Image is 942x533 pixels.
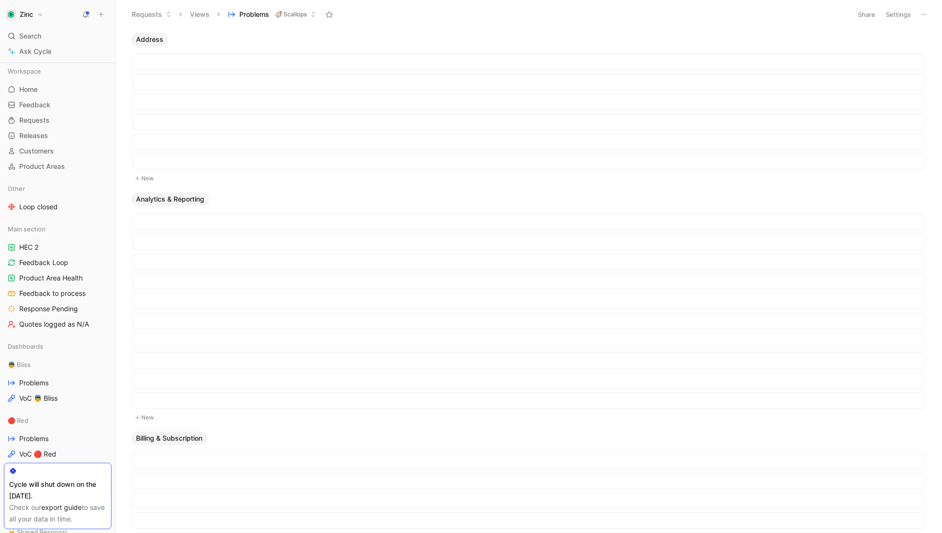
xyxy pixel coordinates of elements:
[131,412,926,423] button: New
[4,317,112,331] a: Quotes logged as N/A
[223,7,321,22] button: Problems🦪 Scallops
[4,286,112,301] a: Feedback to process
[4,302,112,316] a: Response Pending
[8,342,43,351] span: Dashboards
[186,7,214,22] button: Views
[41,503,82,511] a: export guide
[8,184,25,193] span: Other
[4,413,112,428] div: 🔴 Red
[4,413,112,461] div: 🔴 RedProblemsVoC 🔴 Red
[4,271,112,285] a: Product Area Health
[4,128,112,143] a: Releases
[4,144,112,158] a: Customers
[19,273,83,283] span: Product Area Health
[4,181,112,214] div: OtherLoop closed
[19,258,68,267] span: Feedback Loop
[4,200,112,214] a: Loop closed
[4,391,112,406] a: VoC 👼 Bliss
[19,146,54,156] span: Customers
[136,433,202,443] span: Billing & Subscription
[239,10,269,19] span: Problems
[4,357,112,372] div: 👼 Bliss
[881,8,915,21] button: Settings
[8,360,31,369] span: 👼 Bliss
[19,85,37,94] span: Home
[19,131,48,140] span: Releases
[854,8,880,21] button: Share
[4,44,112,59] a: Ask Cycle
[4,29,112,43] div: Search
[4,64,112,78] div: Workspace
[131,33,168,46] button: Address
[4,431,112,446] a: Problems
[19,242,38,252] span: HEC 2
[131,173,926,184] button: New
[4,357,112,406] div: 👼 BlissProblemsVoC 👼 Bliss
[131,192,209,206] button: Analytics & Reporting
[19,202,58,212] span: Loop closed
[136,35,163,44] span: Address
[4,255,112,270] a: Feedback Loop
[19,319,89,329] span: Quotes logged as N/A
[4,339,112,354] div: Dashboards
[8,224,46,234] span: Main section
[4,181,112,196] div: Other
[4,222,112,331] div: Main sectionHEC 2Feedback LoopProduct Area HealthFeedback to processResponse PendingQuotes logged...
[4,447,112,461] a: VoC 🔴 Red
[19,304,78,314] span: Response Pending
[19,100,50,110] span: Feedback
[4,240,112,254] a: HEC 2
[4,222,112,236] div: Main section
[127,192,930,424] div: Analytics & ReportingNew
[9,502,106,525] div: Check our to save all your data in time.
[19,393,58,403] span: VoC 👼 Bliss
[19,162,65,171] span: Product Areas
[4,8,46,21] button: ZincZinc
[19,30,41,42] span: Search
[19,115,50,125] span: Requests
[127,33,930,185] div: AddressNew
[19,449,56,459] span: VoC 🔴 Red
[131,431,207,445] button: Billing & Subscription
[9,479,106,502] div: Cycle will shut down on the [DATE].
[127,7,176,22] button: Requests
[4,98,112,112] a: Feedback
[20,10,33,19] h1: Zinc
[4,376,112,390] a: Problems
[4,113,112,127] a: Requests
[4,82,112,97] a: Home
[8,66,41,76] span: Workspace
[19,46,51,57] span: Ask Cycle
[19,289,86,298] span: Feedback to process
[19,434,49,444] span: Problems
[275,10,307,19] span: 🦪 Scallops
[19,378,49,388] span: Problems
[6,10,16,19] img: Zinc
[4,159,112,174] a: Product Areas
[136,194,204,204] span: Analytics & Reporting
[8,416,28,425] span: 🔴 Red
[4,339,112,356] div: Dashboards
